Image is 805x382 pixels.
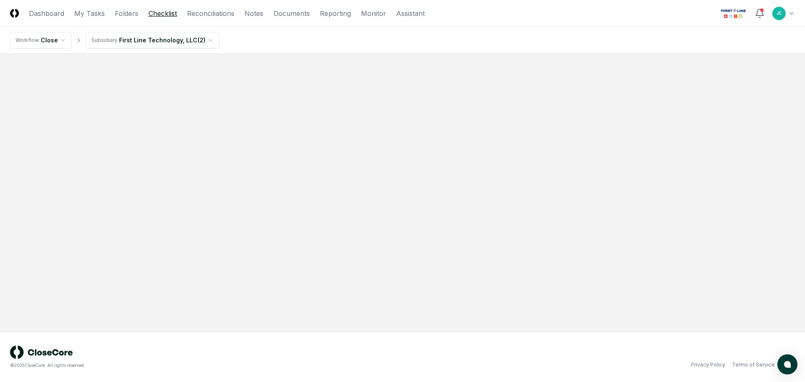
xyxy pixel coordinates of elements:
[771,6,787,21] button: JE
[691,361,725,369] a: Privacy Policy
[361,8,386,18] a: Monitor
[10,32,219,49] nav: breadcrumb
[273,8,310,18] a: Documents
[115,8,138,18] a: Folders
[10,9,19,18] img: Logo
[396,8,425,18] a: Assistant
[91,36,117,44] div: Subsidiary
[719,7,748,20] img: First Line Technology logo
[16,36,39,44] div: Workflow
[320,8,351,18] a: Reporting
[29,8,64,18] a: Dashboard
[10,346,73,359] img: logo
[148,8,177,18] a: Checklist
[10,362,402,369] div: © 2025 CloseCore. All rights reserved.
[777,354,797,374] button: atlas-launcher
[187,8,234,18] a: Reconciliations
[74,8,105,18] a: My Tasks
[732,361,775,369] a: Terms of Service
[244,8,263,18] a: Notes
[776,10,782,16] span: JE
